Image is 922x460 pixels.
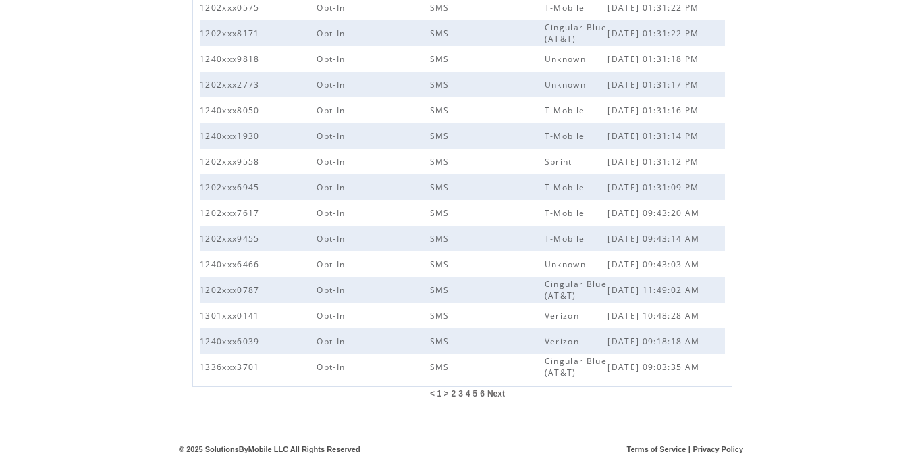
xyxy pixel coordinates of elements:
[607,259,703,270] span: [DATE] 09:43:03 AM
[317,130,348,142] span: Opt-In
[473,389,478,399] a: 5
[200,130,263,142] span: 1240xxx1930
[430,2,453,14] span: SMS
[430,336,453,347] span: SMS
[607,53,702,65] span: [DATE] 01:31:18 PM
[607,361,703,373] span: [DATE] 09:03:35 AM
[317,79,348,91] span: Opt-In
[200,310,263,322] span: 1301xxx0141
[480,389,485,399] a: 6
[200,233,263,245] span: 1202xxx9455
[430,310,453,322] span: SMS
[200,182,263,193] span: 1202xxx6945
[200,259,263,270] span: 1240xxx6466
[607,79,702,91] span: [DATE] 01:31:17 PM
[430,28,453,39] span: SMS
[430,207,453,219] span: SMS
[545,53,589,65] span: Unknown
[607,284,703,296] span: [DATE] 11:49:02 AM
[607,310,703,322] span: [DATE] 10:48:28 AM
[607,2,702,14] span: [DATE] 01:31:22 PM
[317,336,348,347] span: Opt-In
[430,53,453,65] span: SMS
[545,207,589,219] span: T-Mobile
[317,53,348,65] span: Opt-In
[607,336,703,347] span: [DATE] 09:18:18 AM
[545,2,589,14] span: T-Mobile
[317,2,348,14] span: Opt-In
[545,278,607,301] span: Cingular Blue (AT&T)
[545,336,582,347] span: Verizon
[430,284,453,296] span: SMS
[451,389,456,399] a: 2
[458,389,463,399] a: 3
[430,79,453,91] span: SMS
[607,182,702,193] span: [DATE] 01:31:09 PM
[545,233,589,245] span: T-Mobile
[200,156,263,168] span: 1202xxx9558
[200,28,263,39] span: 1202xxx8171
[607,130,702,142] span: [DATE] 01:31:14 PM
[430,156,453,168] span: SMS
[430,105,453,116] span: SMS
[545,130,589,142] span: T-Mobile
[200,361,263,373] span: 1336xxx3701
[627,445,686,453] a: Terms of Service
[179,445,360,453] span: © 2025 SolutionsByMobile LLC All Rights Reserved
[430,182,453,193] span: SMS
[317,259,348,270] span: Opt-In
[430,233,453,245] span: SMS
[200,2,263,14] span: 1202xxx0575
[200,105,263,116] span: 1240xxx8050
[545,22,607,45] span: Cingular Blue (AT&T)
[545,259,589,270] span: Unknown
[317,28,348,39] span: Opt-In
[200,336,263,347] span: 1240xxx6039
[487,389,505,399] a: Next
[317,156,348,168] span: Opt-In
[317,284,348,296] span: Opt-In
[200,284,263,296] span: 1202xxx0787
[607,156,702,168] span: [DATE] 01:31:12 PM
[317,105,348,116] span: Opt-In
[545,156,576,168] span: Sprint
[545,182,589,193] span: T-Mobile
[430,130,453,142] span: SMS
[430,259,453,270] span: SMS
[693,445,743,453] a: Privacy Policy
[545,355,607,378] span: Cingular Blue (AT&T)
[200,53,263,65] span: 1240xxx9818
[545,79,589,91] span: Unknown
[607,28,702,39] span: [DATE] 01:31:22 PM
[607,233,703,245] span: [DATE] 09:43:14 AM
[545,310,582,322] span: Verizon
[430,361,453,373] span: SMS
[430,389,448,399] span: < 1 >
[607,207,703,219] span: [DATE] 09:43:20 AM
[545,105,589,116] span: T-Mobile
[200,79,263,91] span: 1202xxx2773
[317,233,348,245] span: Opt-In
[466,389,470,399] a: 4
[607,105,702,116] span: [DATE] 01:31:16 PM
[688,445,690,453] span: |
[200,207,263,219] span: 1202xxx7617
[317,310,348,322] span: Opt-In
[317,361,348,373] span: Opt-In
[317,182,348,193] span: Opt-In
[317,207,348,219] span: Opt-In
